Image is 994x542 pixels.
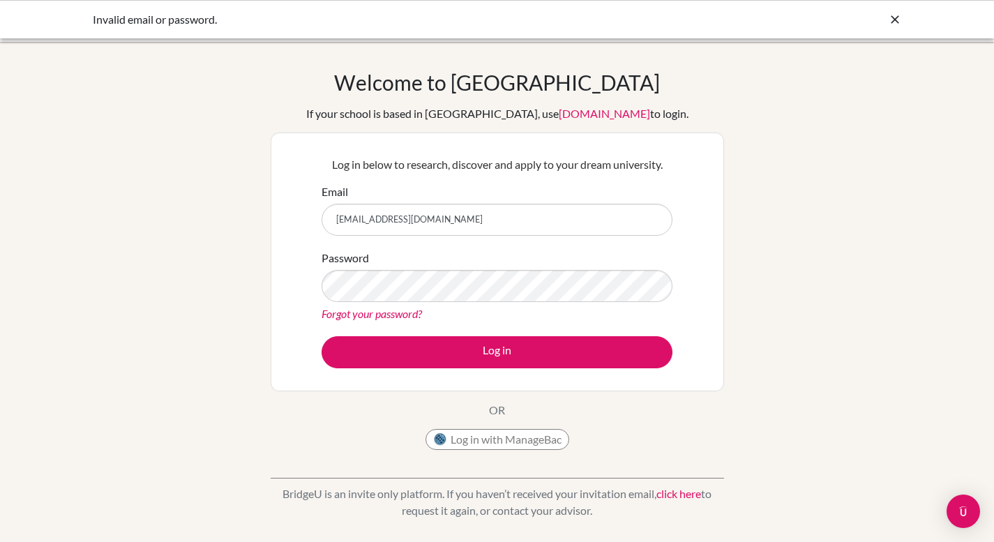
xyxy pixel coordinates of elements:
[559,107,650,120] a: [DOMAIN_NAME]
[93,11,693,28] div: Invalid email or password.
[322,250,369,266] label: Password
[947,495,980,528] div: Open Intercom Messenger
[322,156,672,173] p: Log in below to research, discover and apply to your dream university.
[656,487,701,500] a: click here
[271,485,724,519] p: BridgeU is an invite only platform. If you haven’t received your invitation email, to request it ...
[306,105,688,122] div: If your school is based in [GEOGRAPHIC_DATA], use to login.
[334,70,660,95] h1: Welcome to [GEOGRAPHIC_DATA]
[322,336,672,368] button: Log in
[322,307,422,320] a: Forgot your password?
[426,429,569,450] button: Log in with ManageBac
[322,183,348,200] label: Email
[489,402,505,419] p: OR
